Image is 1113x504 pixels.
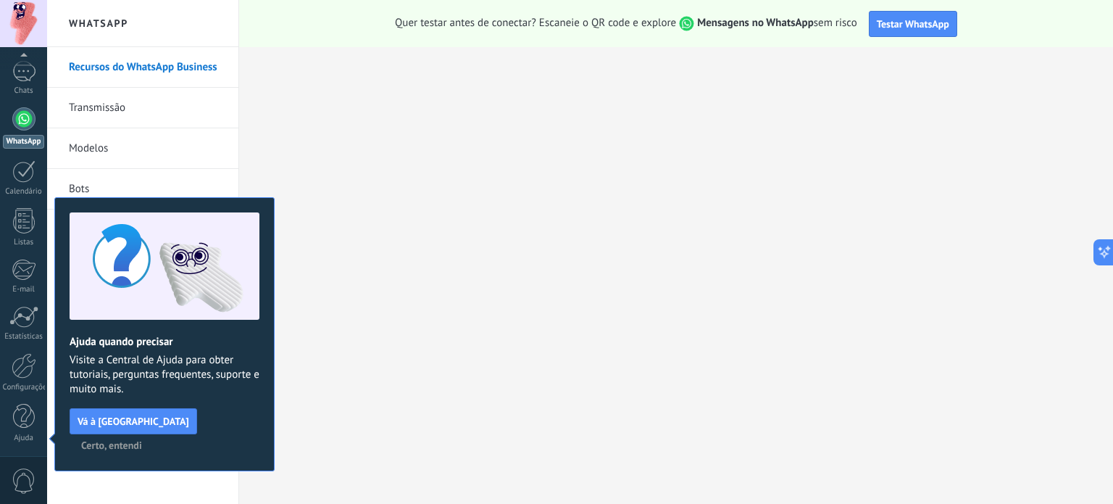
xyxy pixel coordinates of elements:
[70,408,197,434] button: Vá à [GEOGRAPHIC_DATA]
[81,440,142,450] span: Certo, entendi
[3,187,45,197] div: Calendário
[69,88,224,128] a: Transmissão
[47,47,238,88] li: Recursos do WhatsApp Business
[3,135,44,149] div: WhatsApp
[75,434,149,456] button: Certo, entendi
[78,416,189,426] span: Vá à [GEOGRAPHIC_DATA]
[3,383,45,392] div: Configurações
[47,169,238,210] li: Bots
[395,16,857,31] span: Quer testar antes de conectar? Escaneie o QR code e explore sem risco
[3,86,45,96] div: Chats
[47,128,238,169] li: Modelos
[70,353,259,397] span: Visite a Central de Ajuda para obter tutoriais, perguntas frequentes, suporte e muito mais.
[877,17,949,30] span: Testar WhatsApp
[3,285,45,294] div: E-mail
[70,335,259,349] h2: Ajuda quando precisar
[69,128,224,169] a: Modelos
[3,332,45,342] div: Estatísticas
[69,169,224,210] a: Bots
[47,88,238,128] li: Transmissão
[697,16,814,30] strong: Mensagens no WhatsApp
[869,11,957,37] button: Testar WhatsApp
[3,238,45,247] div: Listas
[3,434,45,443] div: Ajuda
[69,47,224,88] a: Recursos do WhatsApp Business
